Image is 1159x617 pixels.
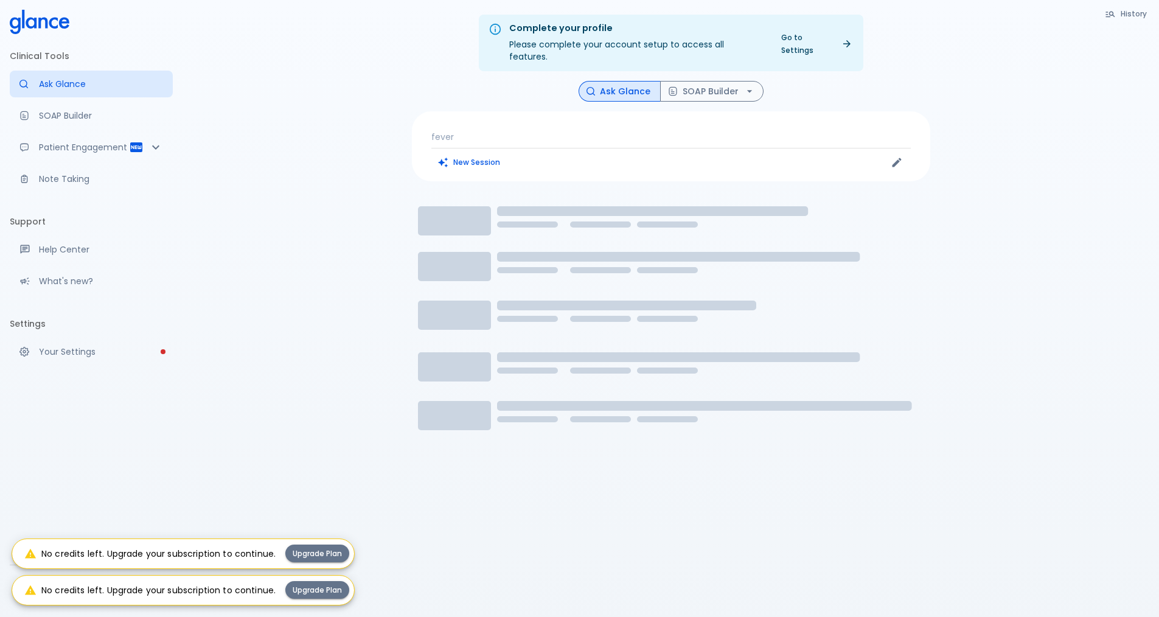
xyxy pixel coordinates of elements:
button: Ask Glance [579,81,661,102]
p: Patient Engagement [39,141,129,153]
p: fever [431,131,911,143]
a: Docugen: Compose a clinical documentation in seconds [10,102,173,129]
p: Your Settings [39,346,163,358]
li: Support [10,207,173,236]
a: Moramiz: Find ICD10AM codes instantly [10,71,173,97]
button: Edit [888,153,906,172]
div: Recent updates and feature releases [10,268,173,295]
div: Patient Reports & Referrals [10,134,173,161]
div: [PERSON_NAME]raha medical polyclinic [10,570,173,612]
a: Get help from our support team [10,236,173,263]
button: Upgrade Plan [285,581,349,599]
p: Note Taking [39,173,163,185]
a: Go to Settings [774,29,858,59]
button: Clears all inputs and results. [431,153,507,171]
div: Please complete your account setup to access all features. [509,18,764,68]
button: History [1099,5,1154,23]
a: Advanced note-taking [10,166,173,192]
p: Ask Glance [39,78,163,90]
li: Settings [10,309,173,338]
li: Clinical Tools [10,41,173,71]
button: SOAP Builder [660,81,764,102]
a: Please complete account setup [10,338,173,365]
p: Help Center [39,243,163,256]
p: What's new? [39,275,163,287]
div: No credits left. Upgrade your subscription to continue. [24,543,276,565]
div: Complete your profile [509,22,764,35]
div: No credits left. Upgrade your subscription to continue. [24,579,276,601]
button: Upgrade Plan [285,545,349,562]
p: SOAP Builder [39,110,163,122]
